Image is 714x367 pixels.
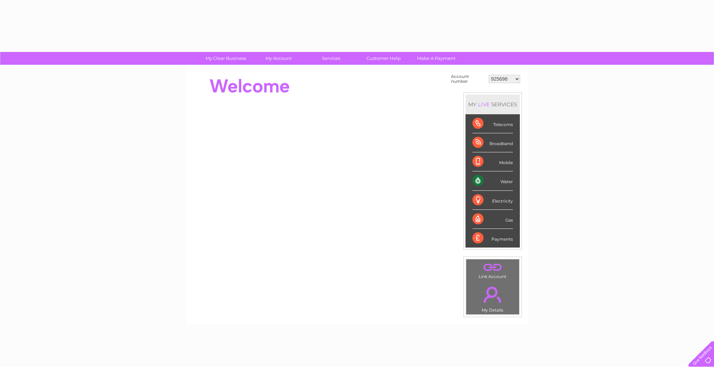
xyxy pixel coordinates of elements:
[472,210,513,229] div: Gas
[466,95,520,114] div: MY SERVICES
[408,52,465,65] a: Make A Payment
[302,52,360,65] a: Services
[472,229,513,248] div: Payments
[197,52,254,65] a: My Clear Business
[466,281,519,315] td: My Details
[466,259,519,281] td: Link Account
[472,191,513,210] div: Electricity
[468,261,517,273] a: .
[477,101,491,108] div: LIVE
[472,171,513,190] div: Water
[355,52,412,65] a: Customer Help
[472,152,513,171] div: Mobile
[250,52,307,65] a: My Account
[449,72,487,86] td: Account number
[468,283,517,307] a: .
[472,114,513,133] div: Telecoms
[472,133,513,152] div: Broadband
